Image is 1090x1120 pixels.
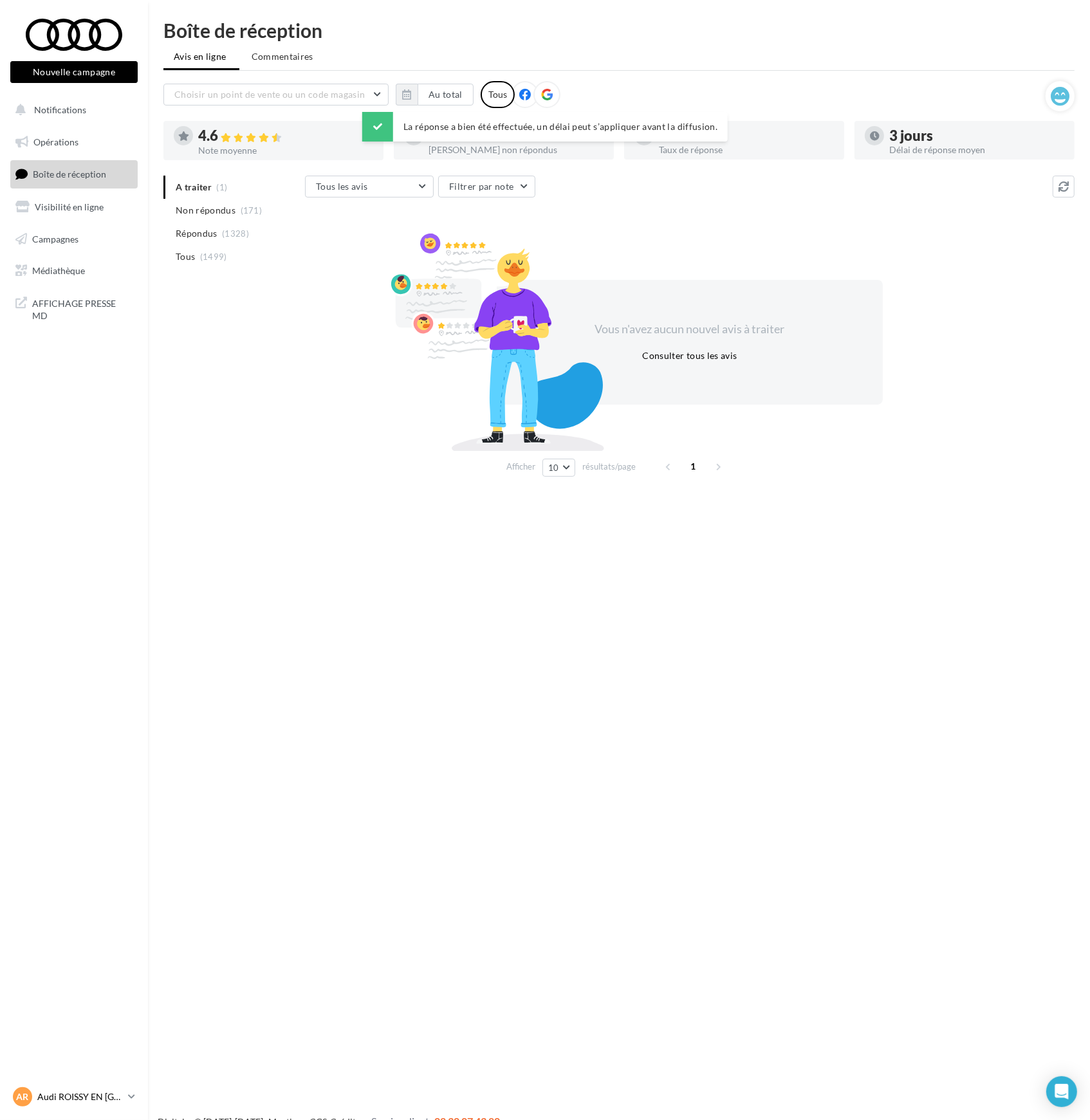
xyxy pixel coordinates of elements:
[35,201,104,212] span: Visibilité en ligne
[174,89,365,100] span: Choisir un point de vente ou un code magasin
[542,459,575,477] button: 10
[418,84,474,106] button: Au total
[241,205,263,216] span: (171)
[548,463,559,473] span: 10
[659,145,834,154] div: Taux de réponse
[889,145,1064,154] div: Délai de réponse moyen
[32,265,85,276] span: Médiathèque
[438,176,535,197] button: Filtrer par note
[163,84,389,106] button: Choisir un point de vente ou un code magasin
[176,227,217,240] span: Répondus
[34,104,86,115] span: Notifications
[683,456,704,477] span: 1
[889,129,1064,143] div: 3 jours
[163,21,1075,40] div: Boîte de réception
[396,84,474,106] button: Au total
[8,226,140,253] a: Campagnes
[8,257,140,284] a: Médiathèque
[1046,1076,1077,1107] div: Open Intercom Messenger
[316,181,368,192] span: Tous les avis
[198,129,373,143] div: 4.6
[10,1085,138,1109] a: AR Audi ROISSY EN [GEOGRAPHIC_DATA]
[659,129,834,143] div: 89 %
[10,61,138,83] button: Nouvelle campagne
[8,160,140,188] a: Boîte de réception
[200,252,227,262] span: (1499)
[176,250,195,263] span: Tous
[198,146,373,155] div: Note moyenne
[33,169,106,179] span: Boîte de réception
[252,50,313,63] span: Commentaires
[362,112,728,142] div: La réponse a bien été effectuée, un délai peut s’appliquer avant la diffusion.
[305,176,434,197] button: Tous les avis
[222,228,249,239] span: (1328)
[32,233,79,244] span: Campagnes
[481,81,515,108] div: Tous
[8,289,140,327] a: AFFICHAGE PRESSE MD
[176,204,236,217] span: Non répondus
[506,461,535,473] span: Afficher
[582,461,636,473] span: résultats/page
[17,1090,29,1103] span: AR
[637,348,742,363] button: Consulter tous les avis
[37,1090,123,1103] p: Audi ROISSY EN [GEOGRAPHIC_DATA]
[8,194,140,221] a: Visibilité en ligne
[8,96,135,124] button: Notifications
[32,295,133,322] span: AFFICHAGE PRESSE MD
[33,136,79,147] span: Opérations
[579,321,800,338] div: Vous n'avez aucun nouvel avis à traiter
[8,129,140,156] a: Opérations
